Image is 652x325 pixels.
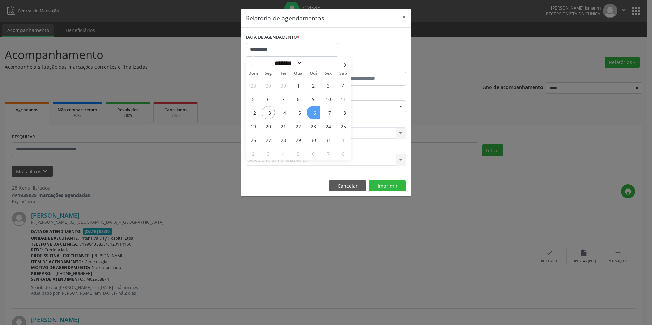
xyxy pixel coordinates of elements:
span: Qua [291,71,306,76]
span: Outubro 28, 2025 [277,133,290,146]
label: DATA DE AGENDAMENTO [246,32,299,43]
span: Outubro 31, 2025 [322,133,335,146]
button: Cancelar [329,180,366,192]
button: Imprimir [369,180,406,192]
span: Outubro 14, 2025 [277,106,290,119]
span: Outubro 2, 2025 [307,79,320,92]
span: Outubro 11, 2025 [337,92,350,106]
span: Novembro 7, 2025 [322,147,335,160]
span: Outubro 16, 2025 [307,106,320,119]
h5: Relatório de agendamentos [246,14,324,22]
span: Outubro 18, 2025 [337,106,350,119]
span: Ter [276,71,291,76]
span: Outubro 6, 2025 [262,92,275,106]
span: Outubro 21, 2025 [277,120,290,133]
span: Outubro 30, 2025 [307,133,320,146]
span: Setembro 28, 2025 [247,79,260,92]
span: Outubro 15, 2025 [292,106,305,119]
span: Outubro 5, 2025 [247,92,260,106]
span: Seg [261,71,276,76]
span: Qui [306,71,321,76]
span: Novembro 5, 2025 [292,147,305,160]
span: Outubro 27, 2025 [262,133,275,146]
span: Setembro 30, 2025 [277,79,290,92]
span: Outubro 24, 2025 [322,120,335,133]
span: Outubro 25, 2025 [337,120,350,133]
span: Outubro 20, 2025 [262,120,275,133]
span: Outubro 26, 2025 [247,133,260,146]
span: Outubro 29, 2025 [292,133,305,146]
span: Outubro 4, 2025 [337,79,350,92]
span: Outubro 19, 2025 [247,120,260,133]
span: Outubro 13, 2025 [262,106,275,119]
span: Setembro 29, 2025 [262,79,275,92]
span: Outubro 9, 2025 [307,92,320,106]
input: Year [302,60,325,67]
span: Outubro 17, 2025 [322,106,335,119]
span: Outubro 3, 2025 [322,79,335,92]
span: Outubro 10, 2025 [322,92,335,106]
span: Sex [321,71,336,76]
span: Outubro 7, 2025 [277,92,290,106]
select: Month [272,60,302,67]
span: Novembro 2, 2025 [247,147,260,160]
span: Novembro 3, 2025 [262,147,275,160]
label: ATÉ [328,61,406,72]
span: Outubro 8, 2025 [292,92,305,106]
span: Novembro 1, 2025 [337,133,350,146]
span: Sáb [336,71,351,76]
button: Close [397,9,411,26]
span: Novembro 4, 2025 [277,147,290,160]
span: Novembro 8, 2025 [337,147,350,160]
span: Outubro 22, 2025 [292,120,305,133]
span: Outubro 1, 2025 [292,79,305,92]
span: Dom [246,71,261,76]
span: Outubro 12, 2025 [247,106,260,119]
span: Novembro 6, 2025 [307,147,320,160]
span: Outubro 23, 2025 [307,120,320,133]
